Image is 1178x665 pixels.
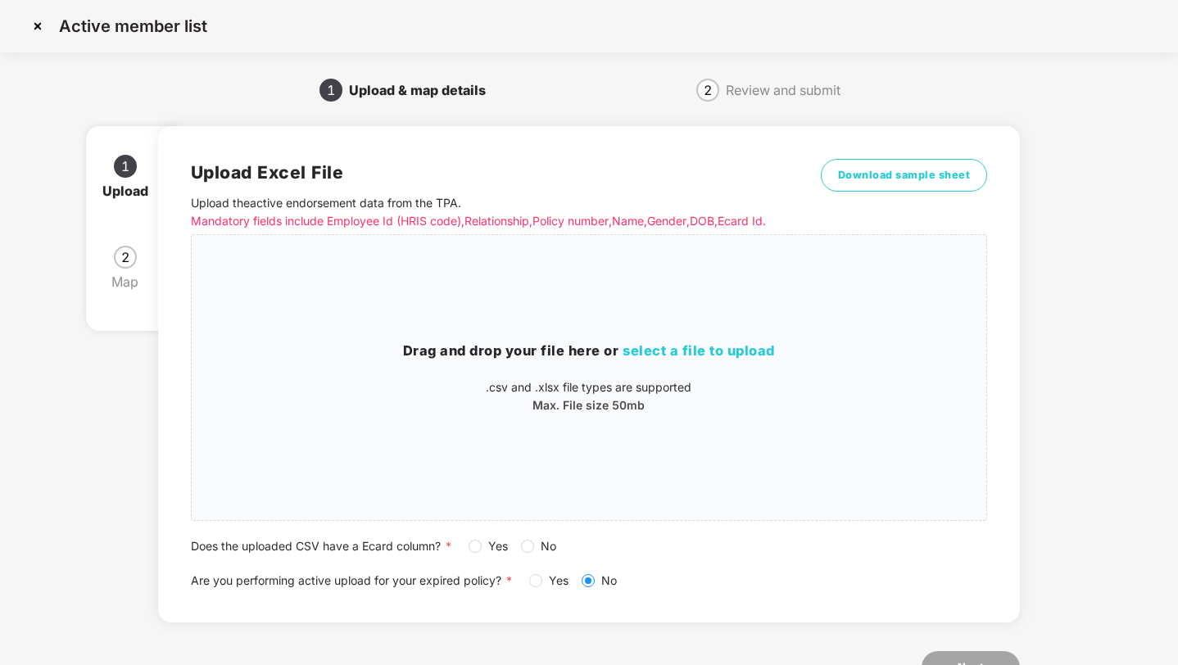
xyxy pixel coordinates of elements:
[542,572,575,590] span: Yes
[704,84,712,97] span: 2
[191,194,788,230] p: Upload the active endorsement data from the TPA .
[623,342,775,359] span: select a file to upload
[59,16,207,36] p: Active member list
[191,537,988,555] div: Does the uploaded CSV have a Ecard column?
[838,167,971,183] span: Download sample sheet
[192,396,987,414] p: Max. File size 50mb
[191,212,788,230] p: Mandatory fields include Employee Id (HRIS code), Relationship, Policy number, Name, Gender, DOB,...
[821,159,988,192] button: Download sample sheet
[595,572,623,590] span: No
[121,251,129,264] span: 2
[726,77,840,103] div: Review and submit
[191,159,788,186] h2: Upload Excel File
[111,269,152,295] div: Map
[349,77,499,103] div: Upload & map details
[192,378,987,396] p: .csv and .xlsx file types are supported
[25,13,51,39] img: svg+xml;base64,PHN2ZyBpZD0iQ3Jvc3MtMzJ4MzIiIHhtbG5zPSJodHRwOi8vd3d3LnczLm9yZy8yMDAwL3N2ZyIgd2lkdG...
[534,537,563,555] span: No
[102,178,161,204] div: Upload
[327,84,335,97] span: 1
[121,160,129,173] span: 1
[191,572,988,590] div: Are you performing active upload for your expired policy?
[482,537,514,555] span: Yes
[192,341,987,362] h3: Drag and drop your file here or
[192,235,987,520] span: Drag and drop your file here orselect a file to upload.csv and .xlsx file types are supportedMax....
